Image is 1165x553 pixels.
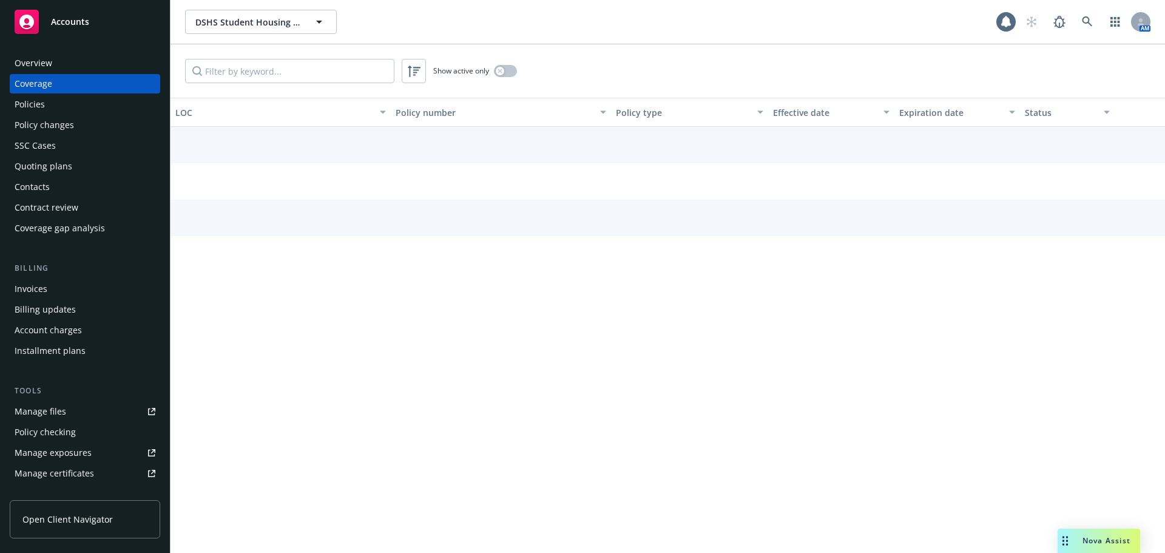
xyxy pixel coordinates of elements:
input: Filter by keyword... [185,59,394,83]
a: Overview [10,53,160,73]
div: Manage exposures [15,443,92,463]
div: Policy changes [15,115,74,135]
span: Accounts [51,17,89,27]
a: Policies [10,95,160,114]
div: SSC Cases [15,136,56,155]
a: Coverage gap analysis [10,219,160,238]
a: Manage claims [10,484,160,504]
a: Report a Bug [1047,10,1072,34]
a: Manage exposures [10,443,160,463]
a: Search [1075,10,1099,34]
span: Nova Assist [1082,535,1130,546]
button: Effective date [768,98,894,127]
div: Policies [15,95,45,114]
span: Show active only [433,66,489,76]
div: Manage certificates [15,464,94,483]
button: DSHS Student Housing Investment Group [185,10,337,34]
div: Coverage [15,74,52,93]
button: Policy number [391,98,611,127]
span: Open Client Navigator [22,513,113,526]
a: Manage certificates [10,464,160,483]
a: Invoices [10,279,160,299]
div: Manage files [15,402,66,421]
button: Nova Assist [1058,529,1140,553]
a: Coverage [10,74,160,93]
div: Policy number [396,106,593,119]
div: Invoices [15,279,47,299]
div: Billing updates [15,300,76,319]
div: Policy checking [15,422,76,442]
div: Contacts [15,177,50,197]
div: Coverage gap analysis [15,219,105,238]
div: Expiration date [899,106,1002,119]
a: Start snowing [1019,10,1044,34]
button: Expiration date [894,98,1020,127]
div: Account charges [15,321,82,340]
a: SSC Cases [10,136,160,155]
button: Policy type [611,98,768,127]
div: Installment plans [15,341,86,361]
a: Contacts [10,177,160,197]
a: Contract review [10,198,160,217]
div: Policy type [616,106,750,119]
a: Account charges [10,321,160,340]
div: Overview [15,53,52,73]
div: Manage claims [15,484,76,504]
a: Installment plans [10,341,160,361]
div: Quoting plans [15,157,72,176]
div: Drag to move [1058,529,1073,553]
div: Effective date [773,106,876,119]
a: Quoting plans [10,157,160,176]
span: DSHS Student Housing Investment Group [195,16,300,29]
a: Policy changes [10,115,160,135]
a: Accounts [10,5,160,39]
div: LOC [175,106,373,119]
a: Manage files [10,402,160,421]
div: Status [1025,106,1096,119]
div: Billing [10,262,160,274]
a: Billing updates [10,300,160,319]
div: Contract review [15,198,78,217]
a: Switch app [1103,10,1127,34]
button: Status [1020,98,1115,127]
button: LOC [171,98,391,127]
div: Tools [10,385,160,397]
a: Policy checking [10,422,160,442]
